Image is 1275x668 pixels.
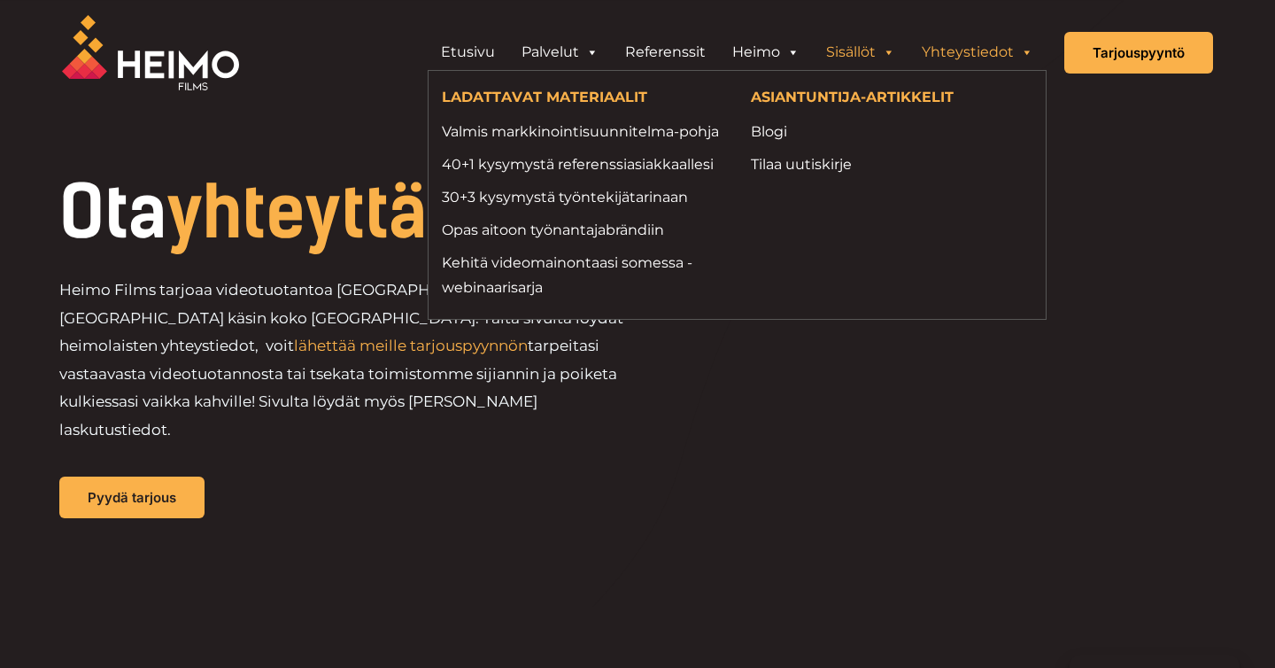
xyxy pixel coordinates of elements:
[294,337,528,354] a: lähettää meille tarjouspyynnön
[442,218,724,242] a: Opas aitoon työnantajabrändiin
[59,276,637,444] p: Heimo Films tarjoaa videotuotantoa [GEOGRAPHIC_DATA] ja [GEOGRAPHIC_DATA] käsin koko [GEOGRAPHIC_...
[813,35,908,70] a: Sisällöt
[428,35,508,70] a: Etusivu
[751,152,1033,176] a: Tilaa uutiskirje
[442,251,724,299] a: Kehitä videomainontaasi somessa -webinaarisarja
[59,477,205,518] a: Pyydä tarjous
[751,120,1033,144] a: Blogi
[908,35,1047,70] a: Yhteystiedot
[419,35,1055,70] aside: Header Widget 1
[751,89,1033,110] h4: ASIANTUNTIJA-ARTIKKELIT
[442,152,724,176] a: 40+1 kysymystä referenssiasiakkaallesi
[442,185,724,209] a: 30+3 kysymystä työntekijätarinaan
[442,89,724,110] h4: LADATTAVAT MATERIAALIT
[166,170,427,255] span: yhteyttä
[88,491,176,504] span: Pyydä tarjous
[719,35,813,70] a: Heimo
[508,35,612,70] a: Palvelut
[59,177,758,248] h1: Ota
[442,120,724,144] a: Valmis markkinointisuunnitelma-pohja
[1064,32,1213,74] a: Tarjouspyyntö
[612,35,719,70] a: Referenssit
[62,15,239,90] img: Heimo Filmsin logo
